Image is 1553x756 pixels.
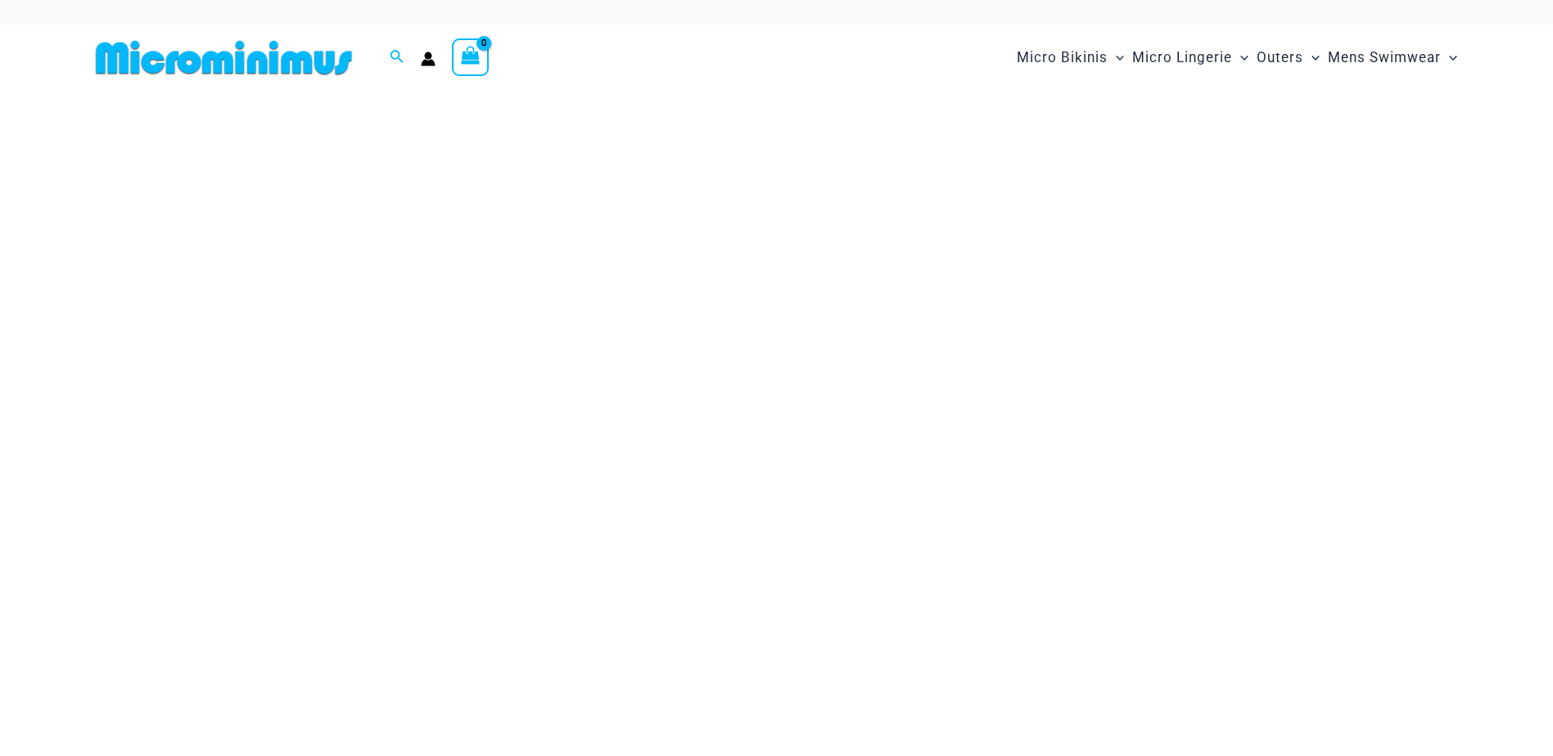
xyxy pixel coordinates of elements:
[1010,30,1465,85] nav: Site Navigation
[1441,37,1457,79] span: Menu Toggle
[1108,37,1124,79] span: Menu Toggle
[452,38,490,76] a: View Shopping Cart, empty
[1013,33,1128,83] a: Micro BikinisMenu ToggleMenu Toggle
[1128,33,1253,83] a: Micro LingerieMenu ToggleMenu Toggle
[1257,37,1303,79] span: Outers
[1017,37,1108,79] span: Micro Bikinis
[1232,37,1248,79] span: Menu Toggle
[1253,33,1324,83] a: OutersMenu ToggleMenu Toggle
[1324,33,1461,83] a: Mens SwimwearMenu ToggleMenu Toggle
[1132,37,1232,79] span: Micro Lingerie
[390,47,404,68] a: Search icon link
[89,39,359,76] img: MM SHOP LOGO FLAT
[421,52,436,66] a: Account icon link
[1328,37,1441,79] span: Mens Swimwear
[1303,37,1320,79] span: Menu Toggle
